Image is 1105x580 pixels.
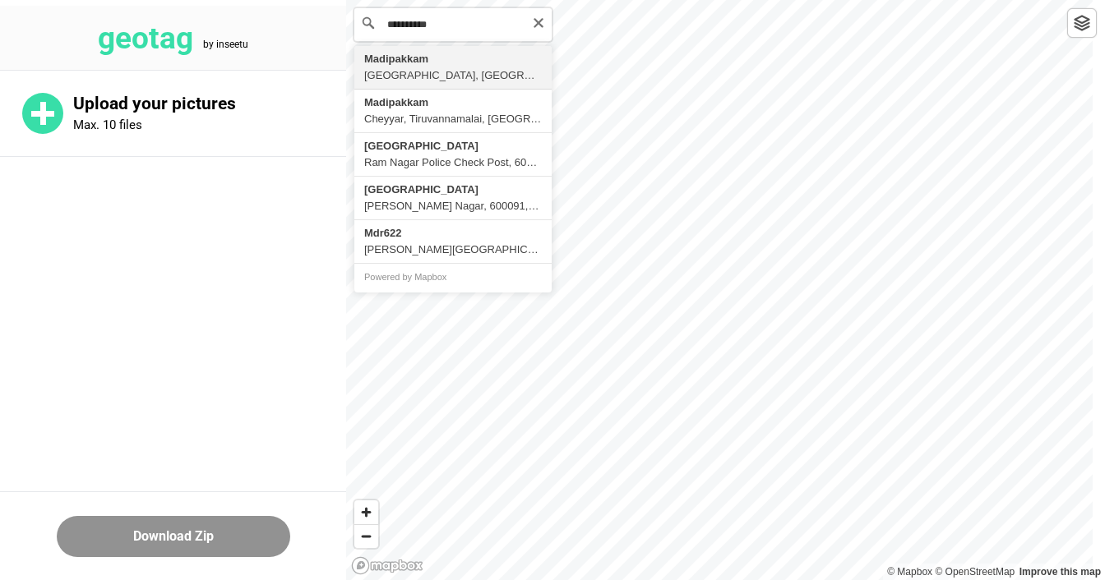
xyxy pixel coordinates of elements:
[364,198,542,214] div: [PERSON_NAME] Nagar, 600091, [GEOGRAPHIC_DATA], [GEOGRAPHIC_DATA], [GEOGRAPHIC_DATA], [GEOGRAPHIC...
[532,14,545,30] button: Clear
[364,67,542,84] div: [GEOGRAPHIC_DATA], [GEOGRAPHIC_DATA], [GEOGRAPHIC_DATA], [GEOGRAPHIC_DATA]
[887,566,932,578] a: Mapbox
[364,272,446,282] a: Powered by Mapbox
[73,94,346,114] p: Upload your pictures
[351,556,423,575] a: Mapbox logo
[364,94,542,111] div: Madipakkam
[364,225,542,242] div: Mdr622
[1019,566,1101,578] a: Map feedback
[1074,15,1090,31] img: toggleLayer
[364,51,542,67] div: Madipakkam
[354,8,552,41] input: Search
[73,117,142,132] p: Max. 10 files
[57,516,290,557] button: Download Zip
[364,154,542,171] div: Ram Nagar Police Check Post, 600091, [GEOGRAPHIC_DATA], [GEOGRAPHIC_DATA], [GEOGRAPHIC_DATA], [GE...
[364,138,542,154] div: [GEOGRAPHIC_DATA]
[354,500,378,524] button: Zoom in
[203,39,248,50] tspan: by inseetu
[364,111,542,127] div: Cheyyar, Tiruvannamalai, [GEOGRAPHIC_DATA], [GEOGRAPHIC_DATA]
[935,566,1015,578] a: OpenStreetMap
[364,182,542,198] div: [GEOGRAPHIC_DATA]
[354,524,378,548] button: Zoom out
[354,525,378,548] span: Zoom out
[98,21,193,56] tspan: geotag
[364,242,542,258] div: [PERSON_NAME][GEOGRAPHIC_DATA], [GEOGRAPHIC_DATA], [GEOGRAPHIC_DATA], [GEOGRAPHIC_DATA], [GEOGRAP...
